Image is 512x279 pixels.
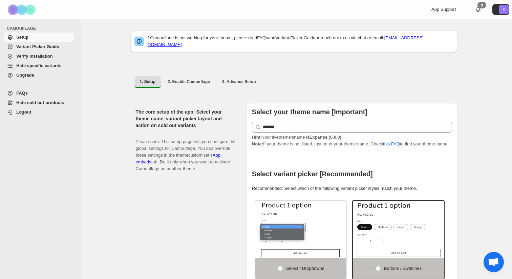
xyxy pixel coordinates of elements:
[4,52,74,61] a: Verify Installation
[252,108,367,116] b: Select your theme name [Important]
[5,0,39,19] img: Camouflage
[499,5,509,14] span: Avatar with initials E
[475,6,482,13] a: 0
[257,35,268,40] a: FAQs
[353,201,444,258] img: Buttons / Swatches
[477,2,486,8] div: 0
[16,91,28,96] span: FAQs
[16,44,59,49] span: Variant Picker Guide
[140,79,156,84] span: 1. Setup
[252,141,263,146] strong: Note:
[255,201,346,258] img: Select / Dropdowns
[16,35,28,40] span: Setup
[252,134,452,147] p: If your theme is not listed, just enter your theme name. Check to find your theme name.
[147,35,453,48] p: If Camouflage is not working for your theme, please read and or reach out to us via chat or email:
[4,107,74,117] a: Logout
[4,71,74,80] a: Upgrade
[4,88,74,98] a: FAQs
[222,79,256,84] span: 3. Advance Setup
[252,135,341,140] span: Your live theme's name is
[16,54,53,59] span: Verify Installation
[492,4,509,15] button: Avatar with initials E
[136,132,236,172] p: Please note: This setup page lets you configure the global settings for Camouflage. You can overr...
[275,35,315,40] a: Variant Picker Guide
[16,109,31,115] span: Logout
[168,79,210,84] span: 2. Enable Camouflage
[383,141,400,146] a: this FAQ
[16,100,64,105] span: Hide sold out products
[7,26,77,31] span: CAMOUFLAGE
[136,108,236,129] h2: The core setup of the app! Select your theme name, variant picker layout and action on sold out v...
[484,252,504,272] a: Open chat
[16,73,34,78] span: Upgrade
[4,42,74,52] a: Variant Picker Guide
[4,98,74,107] a: Hide sold out products
[309,135,341,140] strong: Expanse (6.0.0)
[384,266,422,271] span: Buttons / Swatches
[4,33,74,42] a: Setup
[252,170,373,178] b: Select variant picker [Recommended]
[4,61,74,71] a: Hide specific variants
[252,135,262,140] strong: Hint:
[286,266,324,271] span: Select / Dropdowns
[16,63,62,68] span: Hide specific variants
[431,7,456,12] span: App Support
[252,185,452,192] p: Recommended: Select which of the following variant picker styles match your theme.
[503,7,505,12] text: E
